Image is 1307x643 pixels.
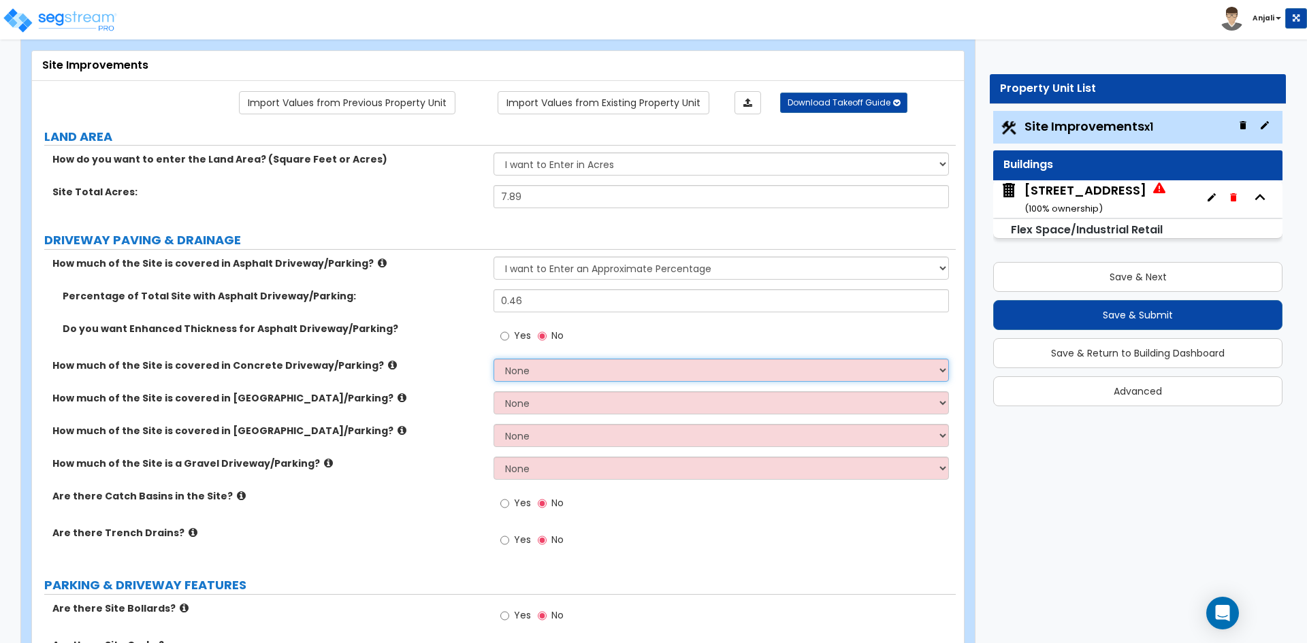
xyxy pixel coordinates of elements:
[44,231,956,249] label: DRIVEWAY PAVING & DRAINAGE
[498,91,709,114] a: Import the dynamic attribute values from existing properties.
[1000,182,1165,216] span: 3025-3095 Independence Drive Livermore, CA
[551,496,564,510] span: No
[239,91,455,114] a: Import the dynamic attribute values from previous properties.
[52,359,483,372] label: How much of the Site is covered in Concrete Driveway/Parking?
[1000,182,1018,199] img: building.svg
[500,533,509,548] input: Yes
[52,489,483,503] label: Are there Catch Basins in the Site?
[388,360,397,370] i: click for more info!
[237,491,246,501] i: click for more info!
[1144,120,1153,134] small: x1
[1000,119,1018,137] img: Construction.png
[1206,597,1239,629] div: Open Intercom Messenger
[993,338,1282,368] button: Save & Return to Building Dashboard
[52,257,483,270] label: How much of the Site is covered in Asphalt Driveway/Parking?
[551,533,564,546] span: No
[993,376,1282,406] button: Advanced
[514,533,531,546] span: Yes
[378,258,387,268] i: click for more info!
[1024,118,1153,135] span: Site Improvements
[42,58,954,73] div: Site Improvements
[1011,222,1163,237] small: Flex Space/Industrial Retail
[1220,7,1244,31] img: avatar.png
[993,300,1282,330] button: Save & Submit
[538,533,547,548] input: No
[398,425,406,435] i: click for more info!
[52,152,483,166] label: How do you want to enter the Land Area? (Square Feet or Acres)
[551,329,564,342] span: No
[63,289,483,303] label: Percentage of Total Site with Asphalt Driveway/Parking:
[1003,157,1272,173] div: Buildings
[514,496,531,510] span: Yes
[63,322,483,335] label: Do you want Enhanced Thickness for Asphalt Driveway/Parking?
[52,526,483,540] label: Are there Trench Drains?
[52,185,483,199] label: Site Total Acres:
[324,458,333,468] i: click for more info!
[1000,81,1276,97] div: Property Unit List
[551,608,564,622] span: No
[1253,13,1274,23] b: Anjali
[44,576,956,594] label: PARKING & DRIVEWAY FEATURES
[500,496,509,511] input: Yes
[993,262,1282,292] button: Save & Next
[538,329,547,344] input: No
[1024,182,1146,216] div: [STREET_ADDRESS]
[514,608,531,622] span: Yes
[780,93,907,113] button: Download Takeoff Guide
[180,603,189,613] i: click for more info!
[500,608,509,623] input: Yes
[44,128,956,146] label: LAND AREA
[398,393,406,403] i: click for more info!
[52,457,483,470] label: How much of the Site is a Gravel Driveway/Parking?
[500,329,509,344] input: Yes
[788,97,890,108] span: Download Takeoff Guide
[538,608,547,623] input: No
[1024,202,1103,215] small: ( 100 % ownership)
[735,91,761,114] a: Import the dynamic attributes value through Excel sheet
[514,329,531,342] span: Yes
[2,7,118,34] img: logo_pro_r.png
[52,601,483,615] label: Are there Site Bollards?
[52,424,483,438] label: How much of the Site is covered in [GEOGRAPHIC_DATA]/Parking?
[538,496,547,511] input: No
[52,391,483,405] label: How much of the Site is covered in [GEOGRAPHIC_DATA]/Parking?
[189,527,197,538] i: click for more info!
